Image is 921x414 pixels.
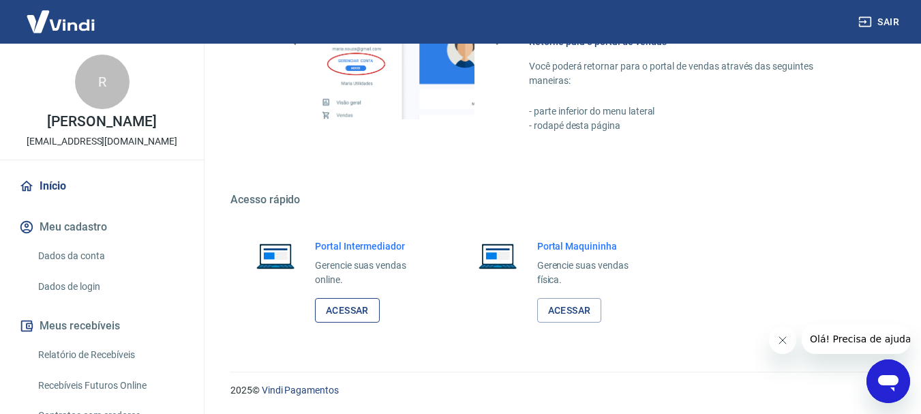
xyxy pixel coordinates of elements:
[315,239,428,253] h6: Portal Intermediador
[16,171,187,201] a: Início
[8,10,115,20] span: Olá! Precisa de ajuda?
[262,385,339,396] a: Vindi Pagamentos
[315,258,428,287] p: Gerencie suas vendas online.
[856,10,905,35] button: Sair
[47,115,156,129] p: [PERSON_NAME]
[75,55,130,109] div: R
[230,193,888,207] h5: Acesso rápido
[230,383,888,398] p: 2025 ©
[802,324,910,354] iframe: Mensagem da empresa
[469,239,526,272] img: Imagem de um notebook aberto
[537,239,650,253] h6: Portal Maquininha
[33,341,187,369] a: Relatório de Recebíveis
[537,298,602,323] a: Acessar
[315,298,380,323] a: Acessar
[33,372,187,400] a: Recebíveis Futuros Online
[537,258,650,287] p: Gerencie suas vendas física.
[27,134,177,149] p: [EMAIL_ADDRESS][DOMAIN_NAME]
[866,359,910,403] iframe: Botão para abrir a janela de mensagens
[16,1,105,42] img: Vindi
[16,212,187,242] button: Meu cadastro
[769,327,796,354] iframe: Fechar mensagem
[529,104,856,119] p: - parte inferior do menu lateral
[33,273,187,301] a: Dados de login
[529,119,856,133] p: - rodapé desta página
[247,239,304,272] img: Imagem de um notebook aberto
[33,242,187,270] a: Dados da conta
[16,311,187,341] button: Meus recebíveis
[529,59,856,88] p: Você poderá retornar para o portal de vendas através das seguintes maneiras:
